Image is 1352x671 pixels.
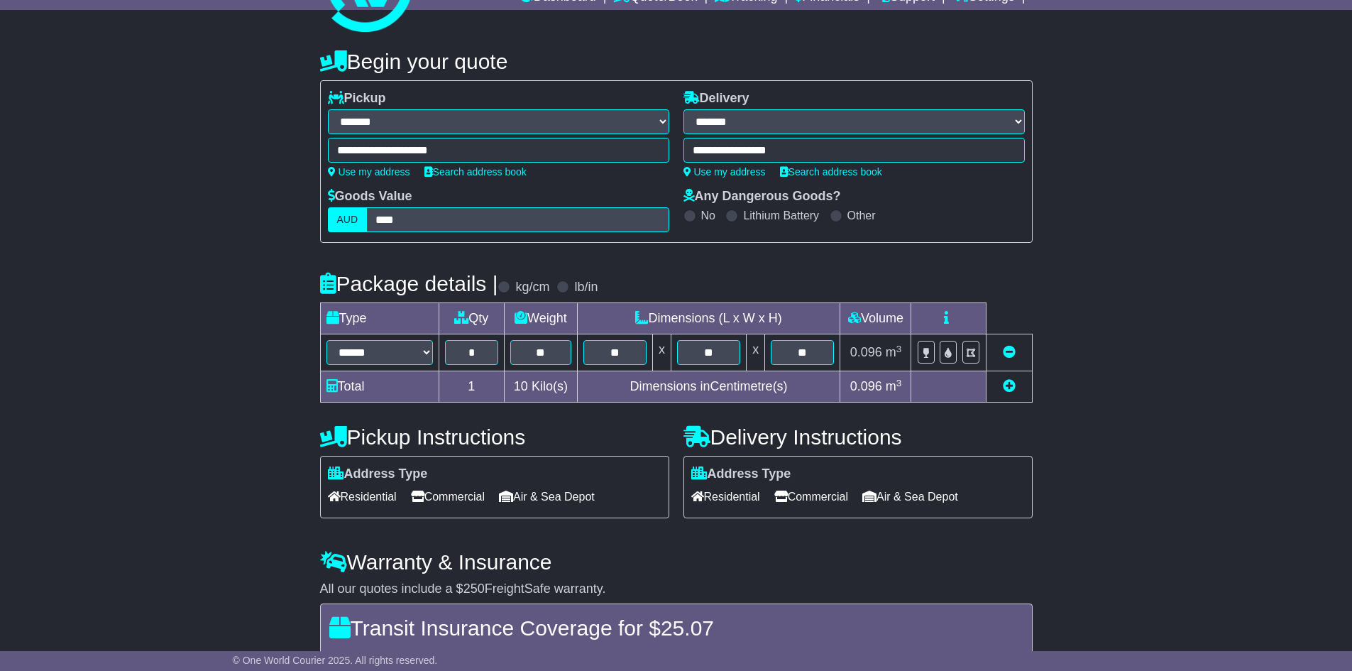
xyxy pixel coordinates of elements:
[577,371,840,403] td: Dimensions in Centimetre(s)
[328,207,368,232] label: AUD
[329,616,1023,640] h4: Transit Insurance Coverage for $
[886,345,902,359] span: m
[701,209,715,222] label: No
[328,467,428,482] label: Address Type
[499,486,595,508] span: Air & Sea Depot
[515,280,549,295] label: kg/cm
[328,166,410,178] a: Use my address
[505,371,578,403] td: Kilo(s)
[896,378,902,388] sup: 3
[780,166,882,178] a: Search address book
[1003,345,1016,359] a: Remove this item
[328,486,397,508] span: Residential
[774,486,848,508] span: Commercial
[862,486,958,508] span: Air & Sea Depot
[411,486,485,508] span: Commercial
[320,50,1033,73] h4: Begin your quote
[691,486,760,508] span: Residential
[233,655,438,666] span: © One World Courier 2025. All rights reserved.
[320,550,1033,574] h4: Warranty & Insurance
[320,425,669,449] h4: Pickup Instructions
[683,189,841,204] label: Any Dangerous Goods?
[439,371,505,403] td: 1
[424,166,527,178] a: Search address book
[577,303,840,334] td: Dimensions (L x W x H)
[439,303,505,334] td: Qty
[850,345,882,359] span: 0.096
[896,344,902,354] sup: 3
[514,379,528,393] span: 10
[840,303,911,334] td: Volume
[850,379,882,393] span: 0.096
[320,582,1033,597] div: All our quotes include a $ FreightSafe warranty.
[847,209,876,222] label: Other
[328,189,412,204] label: Goods Value
[691,467,791,482] label: Address Type
[683,91,749,107] label: Delivery
[683,166,766,178] a: Use my address
[1003,379,1016,393] a: Add new item
[505,303,578,334] td: Weight
[661,616,714,640] span: 25.07
[652,334,671,371] td: x
[463,582,485,596] span: 250
[683,425,1033,449] h4: Delivery Instructions
[320,272,498,295] h4: Package details |
[574,280,598,295] label: lb/in
[743,209,819,222] label: Lithium Battery
[320,303,439,334] td: Type
[320,371,439,403] td: Total
[747,334,765,371] td: x
[886,379,902,393] span: m
[328,91,386,107] label: Pickup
